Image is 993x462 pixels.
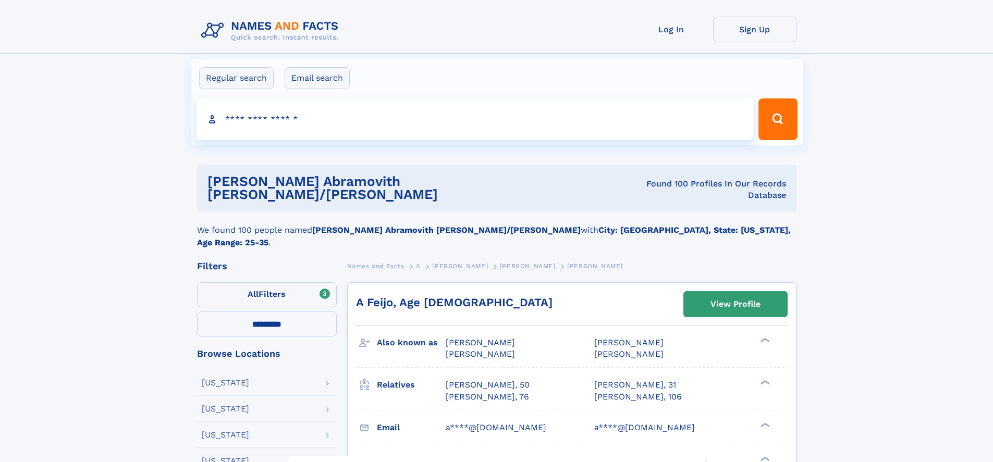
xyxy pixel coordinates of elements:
[312,225,581,235] b: [PERSON_NAME] Abramovith [PERSON_NAME]/[PERSON_NAME]
[285,67,350,89] label: Email search
[758,421,770,428] div: ❯
[202,379,249,387] div: [US_STATE]
[594,338,664,347] span: [PERSON_NAME]
[500,259,556,272] a: [PERSON_NAME]
[202,431,249,439] div: [US_STATE]
[248,289,259,299] span: All
[197,282,337,307] label: Filters
[377,334,446,352] h3: Also known as
[594,391,682,403] a: [PERSON_NAME], 106
[594,349,664,359] span: [PERSON_NAME]
[347,259,404,272] a: Names and Facts
[197,261,337,271] div: Filters
[356,296,553,309] a: A Feijo, Age [DEMOGRAPHIC_DATA]
[758,337,770,344] div: ❯
[432,259,488,272] a: [PERSON_NAME]
[197,211,796,249] div: We found 100 people named with .
[202,405,249,413] div: [US_STATE]
[377,376,446,394] h3: Relatives
[758,455,770,462] div: ❯
[197,225,791,247] b: City: [GEOGRAPHIC_DATA], State: [US_STATE], Age Range: 25-35
[377,419,446,436] h3: Email
[432,263,488,270] span: [PERSON_NAME]
[446,391,529,403] a: [PERSON_NAME], 76
[416,259,421,272] a: A
[446,379,530,391] a: [PERSON_NAME], 50
[684,292,787,317] a: View Profile
[630,17,713,42] a: Log In
[199,67,274,89] label: Regular search
[197,349,337,358] div: Browse Locations
[758,98,797,140] button: Search Button
[207,175,615,201] h1: [PERSON_NAME] abramovith [PERSON_NAME]/[PERSON_NAME]
[416,263,421,270] span: A
[594,379,676,391] a: [PERSON_NAME], 31
[567,263,623,270] span: [PERSON_NAME]
[446,338,515,347] span: [PERSON_NAME]
[713,17,796,42] a: Sign Up
[614,178,786,201] div: Found 100 Profiles In Our Records Database
[500,263,556,270] span: [PERSON_NAME]
[446,349,515,359] span: [PERSON_NAME]
[710,292,761,316] div: View Profile
[196,98,754,140] input: search input
[197,17,347,45] img: Logo Names and Facts
[758,379,770,386] div: ❯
